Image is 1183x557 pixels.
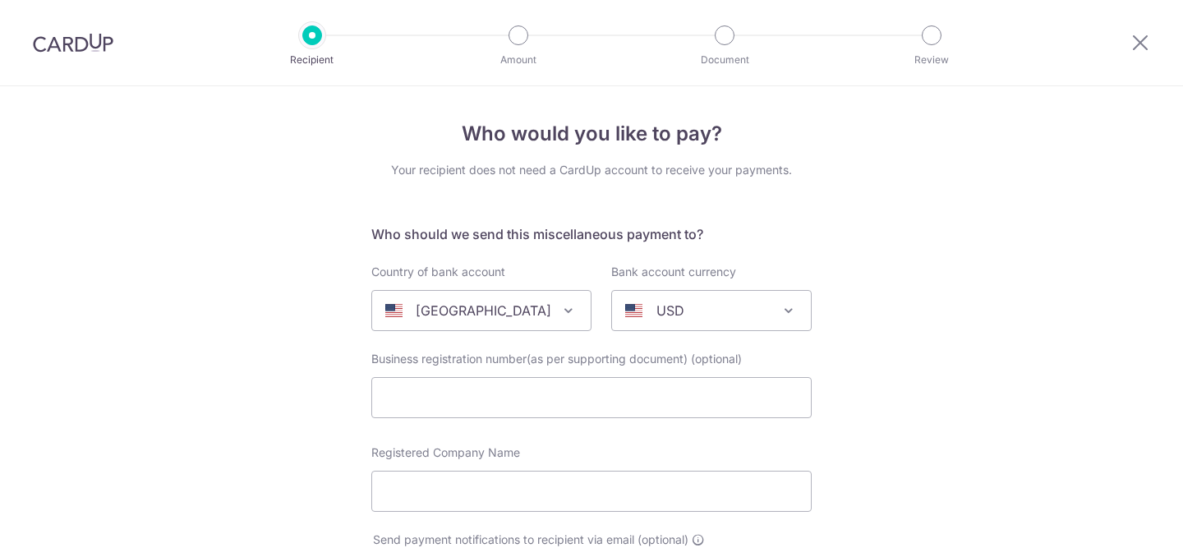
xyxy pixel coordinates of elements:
[33,33,113,53] img: CardUp
[371,290,591,331] span: United States
[373,532,688,548] span: Send payment notifications to recipient via email (optional)
[372,291,591,330] span: United States
[611,264,736,280] label: Bank account currency
[371,352,688,366] span: Business registration number(as per supporting document)
[656,301,684,320] p: USD
[871,52,992,68] p: Review
[416,301,551,320] p: [GEOGRAPHIC_DATA]
[251,52,373,68] p: Recipient
[371,445,520,459] span: Registered Company Name
[612,291,811,330] span: USD
[371,264,505,280] label: Country of bank account
[611,290,812,331] span: USD
[371,224,812,244] h5: Who should we send this miscellaneous payment to?
[371,162,812,178] div: Your recipient does not need a CardUp account to receive your payments.
[664,52,785,68] p: Document
[691,351,742,367] span: (optional)
[458,52,579,68] p: Amount
[371,119,812,149] h4: Who would you like to pay?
